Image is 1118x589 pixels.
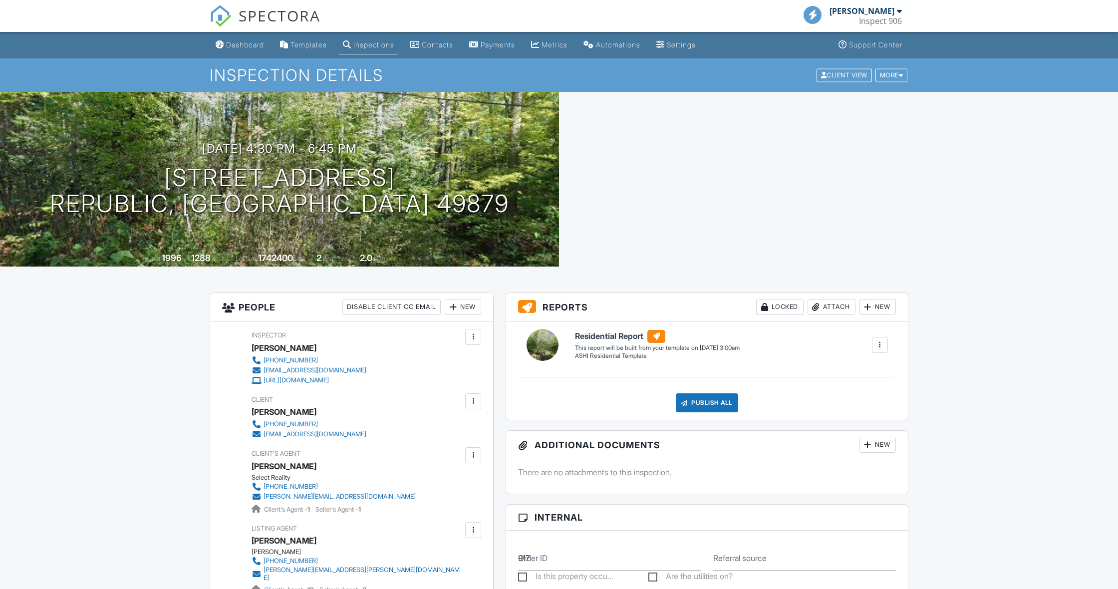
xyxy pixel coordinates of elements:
div: 1996 [162,253,182,263]
h3: Reports [506,293,908,321]
div: 2 [316,253,321,263]
div: [PHONE_NUMBER] [264,420,318,428]
div: [URL][DOMAIN_NAME] [264,376,329,384]
div: [PERSON_NAME][EMAIL_ADDRESS][PERSON_NAME][DOMAIN_NAME] [264,566,463,582]
h3: [DATE] 4:30 pm - 6:45 pm [202,142,357,155]
h1: [STREET_ADDRESS] Republic, [GEOGRAPHIC_DATA] 49879 [50,165,509,218]
a: [PERSON_NAME] [252,533,316,548]
div: ASHI Residential Template [575,352,740,360]
div: Publish All [676,393,738,412]
div: 2.0 [360,253,372,263]
a: [PHONE_NUMBER] [252,482,416,492]
span: Client [252,396,273,403]
a: Templates [276,36,331,54]
h3: Additional Documents [506,431,908,459]
div: [EMAIL_ADDRESS][DOMAIN_NAME] [264,366,366,374]
div: New [859,299,896,315]
div: Locked [756,299,804,315]
h3: People [210,293,493,321]
a: Contacts [406,36,457,54]
a: Settings [652,36,700,54]
h1: Inspection Details [210,66,908,84]
div: Payments [481,40,515,49]
div: [EMAIL_ADDRESS][DOMAIN_NAME] [264,430,366,438]
div: More [875,68,908,82]
div: Settings [667,40,696,49]
div: Metrics [542,40,567,49]
div: [PHONE_NUMBER] [264,557,318,565]
div: Attach [808,299,855,315]
div: [PERSON_NAME] [252,548,471,556]
a: [PHONE_NUMBER] [252,419,366,429]
div: Templates [290,40,327,49]
label: Is this property occupied? [518,572,613,584]
img: The Best Home Inspection Software - Spectora [210,5,232,27]
h6: Residential Report [575,330,740,343]
span: bedrooms [323,255,350,263]
div: [PHONE_NUMBER] [264,356,318,364]
p: There are no attachments to this inspection. [518,467,896,478]
div: Disable Client CC Email [342,299,441,315]
div: Inspections [353,40,394,49]
div: 1742400 [258,253,293,263]
span: sq.ft. [294,255,307,263]
span: Client's Agent [252,450,300,457]
label: Order ID [518,553,548,564]
div: Support Center [849,40,902,49]
span: Built [149,255,160,263]
div: New [859,437,896,453]
div: Select Reality [252,474,424,482]
a: [PERSON_NAME][EMAIL_ADDRESS][PERSON_NAME][DOMAIN_NAME] [252,566,463,582]
div: Automations [596,40,640,49]
span: SPECTORA [239,5,320,26]
a: Inspections [339,36,398,54]
div: This report will be built from your template on [DATE] 3:00am [575,344,740,352]
a: Metrics [527,36,571,54]
a: Dashboard [212,36,268,54]
strong: 1 [307,506,310,513]
div: Dashboard [226,40,264,49]
strong: 1 [358,506,361,513]
a: Support Center [835,36,906,54]
h3: Internal [506,505,908,531]
div: New [445,299,481,315]
a: [EMAIL_ADDRESS][DOMAIN_NAME] [252,365,366,375]
a: [URL][DOMAIN_NAME] [252,375,366,385]
div: [PERSON_NAME] [252,340,316,355]
a: [PERSON_NAME][EMAIL_ADDRESS][DOMAIN_NAME] [252,492,416,502]
div: Client View [817,68,872,82]
div: [PERSON_NAME][EMAIL_ADDRESS][DOMAIN_NAME] [264,493,416,501]
a: [PERSON_NAME] [252,459,316,474]
a: [PHONE_NUMBER] [252,556,463,566]
label: Are the utilities on? [648,572,733,584]
a: [PHONE_NUMBER] [252,355,366,365]
div: 1288 [191,253,211,263]
a: Payments [465,36,519,54]
span: Seller's Agent - [315,506,361,513]
span: Listing Agent [252,525,297,532]
div: Contacts [422,40,453,49]
div: [PERSON_NAME] [252,404,316,419]
a: Client View [816,71,874,78]
a: Automations (Basic) [579,36,644,54]
span: Client's Agent - [264,506,311,513]
a: SPECTORA [210,13,320,34]
span: bathrooms [374,255,402,263]
div: [PERSON_NAME] [830,6,894,16]
label: Referral source [713,553,767,564]
div: Inspect 906 [859,16,902,26]
span: sq. ft. [212,255,226,263]
a: [EMAIL_ADDRESS][DOMAIN_NAME] [252,429,366,439]
span: Lot Size [236,255,257,263]
div: [PHONE_NUMBER] [264,483,318,491]
span: Inspector [252,331,286,339]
